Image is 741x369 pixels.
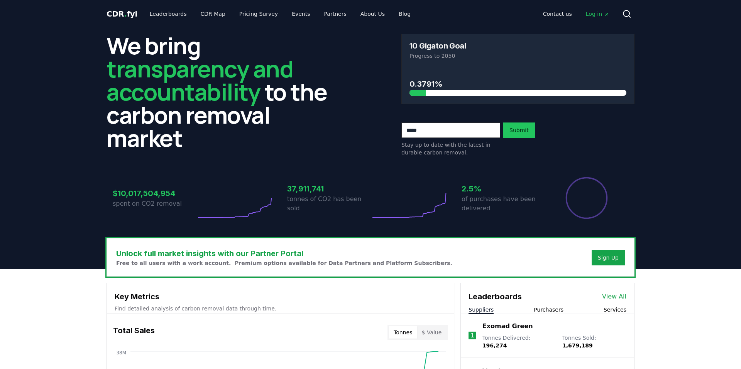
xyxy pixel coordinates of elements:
[462,195,545,213] p: of purchases have been delivered
[113,188,196,199] h3: $10,017,504,954
[389,326,417,339] button: Tonnes
[580,7,616,21] a: Log in
[562,334,626,349] p: Tonnes Sold :
[115,291,446,302] h3: Key Metrics
[116,350,126,356] tspan: 38M
[537,7,578,21] a: Contact us
[534,306,563,314] button: Purchasers
[565,176,608,220] div: Percentage of sales delivered
[409,78,626,90] h3: 0.3791%
[233,7,284,21] a: Pricing Survey
[503,122,535,138] button: Submit
[482,342,507,349] span: 196,274
[592,250,625,265] button: Sign Up
[113,199,196,208] p: spent on CO2 removal
[107,53,293,107] span: transparency and accountability
[602,292,626,301] a: View All
[482,334,555,349] p: Tonnes Delivered :
[482,322,533,331] a: Exomad Green
[124,9,127,18] span: .
[286,7,316,21] a: Events
[462,183,545,195] h3: 2.5%
[107,34,340,149] h2: We bring to the carbon removal market
[409,52,626,60] p: Progress to 2050
[144,7,193,21] a: Leaderboards
[586,10,610,18] span: Log in
[107,9,137,18] span: CDR fyi
[409,42,466,50] h3: 10 Gigaton Goal
[537,7,616,21] nav: Main
[469,291,522,302] h3: Leaderboards
[470,331,474,340] p: 1
[469,306,494,314] button: Suppliers
[115,305,446,312] p: Find detailed analysis of carbon removal data through time.
[598,254,619,262] a: Sign Up
[113,325,155,340] h3: Total Sales
[195,7,232,21] a: CDR Map
[354,7,391,21] a: About Us
[417,326,447,339] button: $ Value
[287,195,370,213] p: tonnes of CO2 has been sold
[144,7,417,21] nav: Main
[116,248,452,259] h3: Unlock full market insights with our Partner Portal
[392,7,417,21] a: Blog
[401,141,500,156] p: Stay up to date with the latest in durable carbon removal.
[318,7,353,21] a: Partners
[107,8,137,19] a: CDR.fyi
[562,342,593,349] span: 1,679,189
[287,183,370,195] h3: 37,911,741
[116,259,452,267] p: Free to all users with a work account. Premium options available for Data Partners and Platform S...
[604,306,626,314] button: Services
